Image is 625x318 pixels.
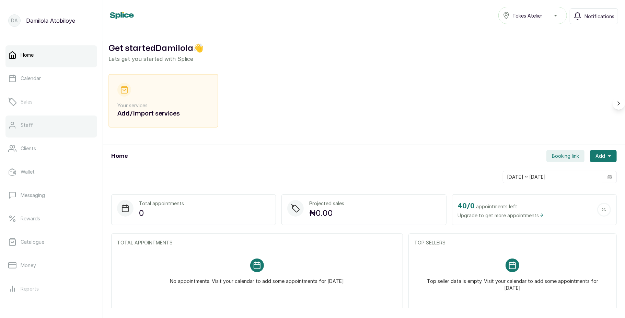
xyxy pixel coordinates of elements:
p: Wallet [21,168,35,175]
a: Messaging [5,186,97,205]
h2: Add/Import services [117,109,209,119]
a: Sales [5,92,97,111]
button: Scroll right [613,97,625,110]
p: Rewards [21,215,40,222]
a: Reports [5,279,97,298]
span: Notifications [585,13,614,20]
span: Upgrade to get more appointments [458,212,544,219]
p: Reports [21,285,39,292]
svg: calendar [607,175,612,179]
a: Wallet [5,162,97,182]
p: Catalogue [21,239,44,245]
p: 0 [139,207,184,219]
p: Projected sales [309,200,344,207]
p: Top seller data is empty. Visit your calendar to add some appointments for [DATE] [423,272,603,292]
span: Add [595,153,605,160]
button: Add [590,150,617,162]
span: Booking link [552,153,579,160]
div: Your servicesAdd/Import services [108,74,218,128]
h1: Home [111,152,128,160]
h2: 40 / 0 [458,201,475,212]
input: Select date [503,171,603,183]
a: Calendar [5,69,97,88]
p: ₦0.00 [309,207,344,219]
p: No appointments. Visit your calendar to add some appointments for [DATE] [170,272,344,285]
a: Money [5,256,97,275]
p: Calendar [21,75,41,82]
p: Sales [21,98,33,105]
p: TOTAL APPOINTMENTS [117,239,397,246]
p: Money [21,262,36,269]
p: Lets get you started with Splice [108,55,620,63]
p: Your services [117,102,209,109]
p: Clients [21,145,36,152]
p: Damilola Atobiloye [26,17,75,25]
a: Clients [5,139,97,158]
span: 0 % [602,208,606,211]
button: Notifications [570,8,618,24]
p: TOP SELLERS [414,239,611,246]
p: Home [21,52,34,58]
span: Tokes Atelier [512,12,542,19]
button: Booking link [546,150,585,162]
p: DA [11,17,18,24]
a: Rewards [5,209,97,228]
a: Home [5,45,97,65]
p: Staff [21,122,33,129]
p: Messaging [21,192,45,199]
p: Total appointments [139,200,184,207]
a: Catalogue [5,232,97,252]
h2: Get started Damilola 👋 [108,42,620,55]
button: Tokes Atelier [498,7,567,24]
span: appointments left [476,203,518,210]
a: Staff [5,116,97,135]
